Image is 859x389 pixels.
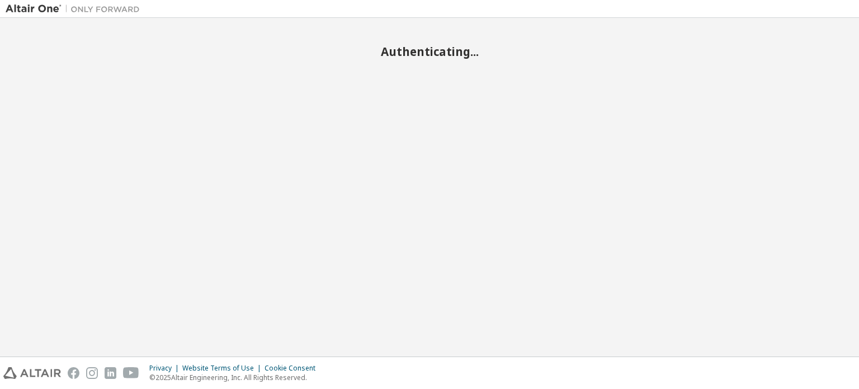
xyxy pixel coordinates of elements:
[149,364,182,373] div: Privacy
[105,367,116,379] img: linkedin.svg
[86,367,98,379] img: instagram.svg
[6,3,145,15] img: Altair One
[68,367,79,379] img: facebook.svg
[265,364,322,373] div: Cookie Consent
[123,367,139,379] img: youtube.svg
[182,364,265,373] div: Website Terms of Use
[149,373,322,382] p: © 2025 Altair Engineering, Inc. All Rights Reserved.
[3,367,61,379] img: altair_logo.svg
[6,44,853,59] h2: Authenticating...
